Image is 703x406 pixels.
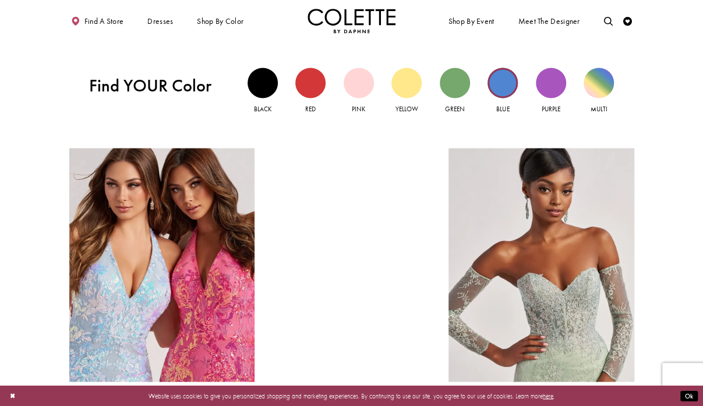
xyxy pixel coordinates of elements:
span: Blue [496,105,509,113]
span: Red [305,105,316,113]
span: Dresses [147,17,173,26]
span: Meet the designer [518,17,580,26]
span: Green [445,105,465,113]
button: Submit Dialog [680,390,698,401]
span: Find YOUR Color [89,76,228,96]
div: Pink view [344,68,374,98]
span: Find a store [84,17,124,26]
a: Green view Green [440,68,470,115]
span: Purple [542,105,560,113]
span: Pink [352,105,365,113]
span: Multi [591,105,607,113]
a: Purple view Purple [536,68,566,115]
div: Red view [295,68,326,98]
a: here [543,391,553,400]
a: Sequin Dresses Related Link [69,148,255,382]
div: Blue view [487,68,518,98]
span: Shop By Event [446,9,496,33]
span: Dresses [145,9,175,33]
a: Black view Black [248,68,278,115]
div: Purple view [536,68,566,98]
div: Black view [248,68,278,98]
a: Lace Dress Spring 2025 collection Related Link [448,148,634,382]
a: Toggle search [602,9,615,33]
a: Yellow view Yellow [391,68,422,115]
img: Colette by Daphne [308,9,396,33]
div: Multi view [584,68,614,98]
a: Meet the designer [516,9,582,33]
span: Shop by color [195,9,246,33]
span: Shop by color [197,17,243,26]
p: Website uses cookies to give you personalized shopping and marketing experiences. By continuing t... [63,390,640,401]
a: Multi view Multi [584,68,614,115]
span: Yellow [395,105,418,113]
a: Blue view Blue [487,68,518,115]
a: Check Wishlist [621,9,634,33]
a: Visit Home Page [308,9,396,33]
a: Red view Red [295,68,326,115]
a: Find a store [69,9,126,33]
a: Pink view Pink [344,68,374,115]
button: Close Dialog [5,388,20,404]
span: Shop By Event [448,17,494,26]
span: Black [254,105,271,113]
div: Yellow view [391,68,422,98]
div: Green view [440,68,470,98]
